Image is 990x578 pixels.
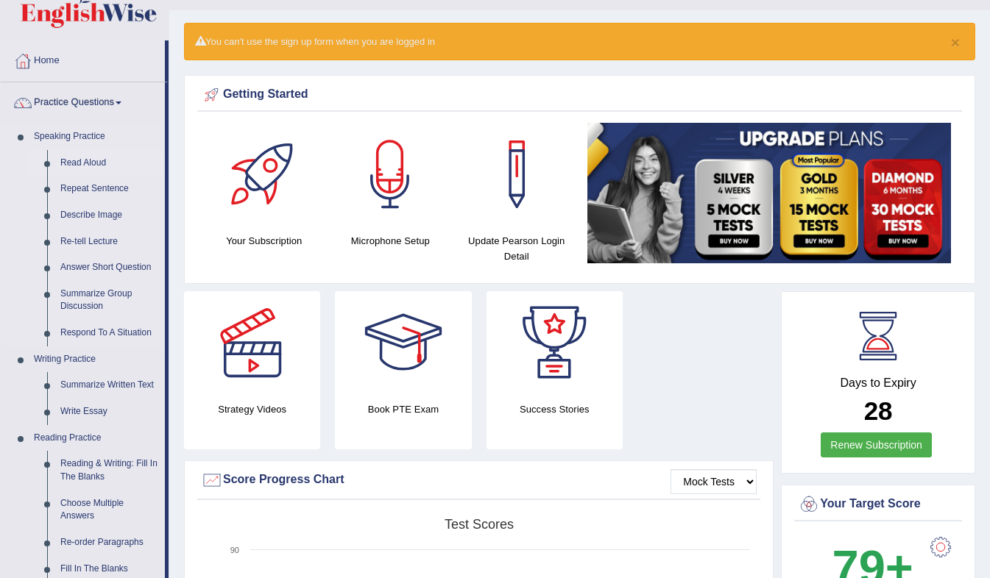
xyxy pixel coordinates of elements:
[461,233,573,264] h4: Update Pearson Login Detail
[821,432,932,457] a: Renew Subscription
[27,425,165,452] a: Reading Practice
[208,233,320,249] h4: Your Subscription
[54,202,165,229] a: Describe Image
[230,546,239,554] text: 90
[54,529,165,556] a: Re-order Paragraphs
[201,469,757,491] div: Score Progress Chart
[335,402,471,417] h4: Book PTE Exam
[54,150,165,176] a: Read Aloud
[54,372,165,399] a: Summarize Written Text
[951,35,960,50] button: ×
[54,490,165,529] a: Choose Multiple Answers
[54,451,165,490] a: Reading & Writing: Fill In The Blanks
[1,40,165,77] a: Home
[335,233,447,249] h4: Microphone Setup
[54,320,165,346] a: Respond To A Situation
[798,377,958,390] h4: Days to Expiry
[27,124,165,150] a: Speaking Practice
[1,82,165,119] a: Practice Questions
[54,254,165,281] a: Answer Short Question
[27,346,165,373] a: Writing Practice
[864,396,893,425] b: 28
[487,402,623,417] h4: Success Stories
[445,517,514,532] tspan: Test scores
[184,23,975,60] div: You can't use the sign up form when you are logged in
[798,493,958,515] div: Your Target Score
[54,176,165,202] a: Repeat Sentence
[54,229,165,255] a: Re-tell Lecture
[54,399,165,425] a: Write Essay
[587,123,952,263] img: small5.jpg
[184,402,320,417] h4: Strategy Videos
[201,84,958,106] div: Getting Started
[54,281,165,320] a: Summarize Group Discussion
